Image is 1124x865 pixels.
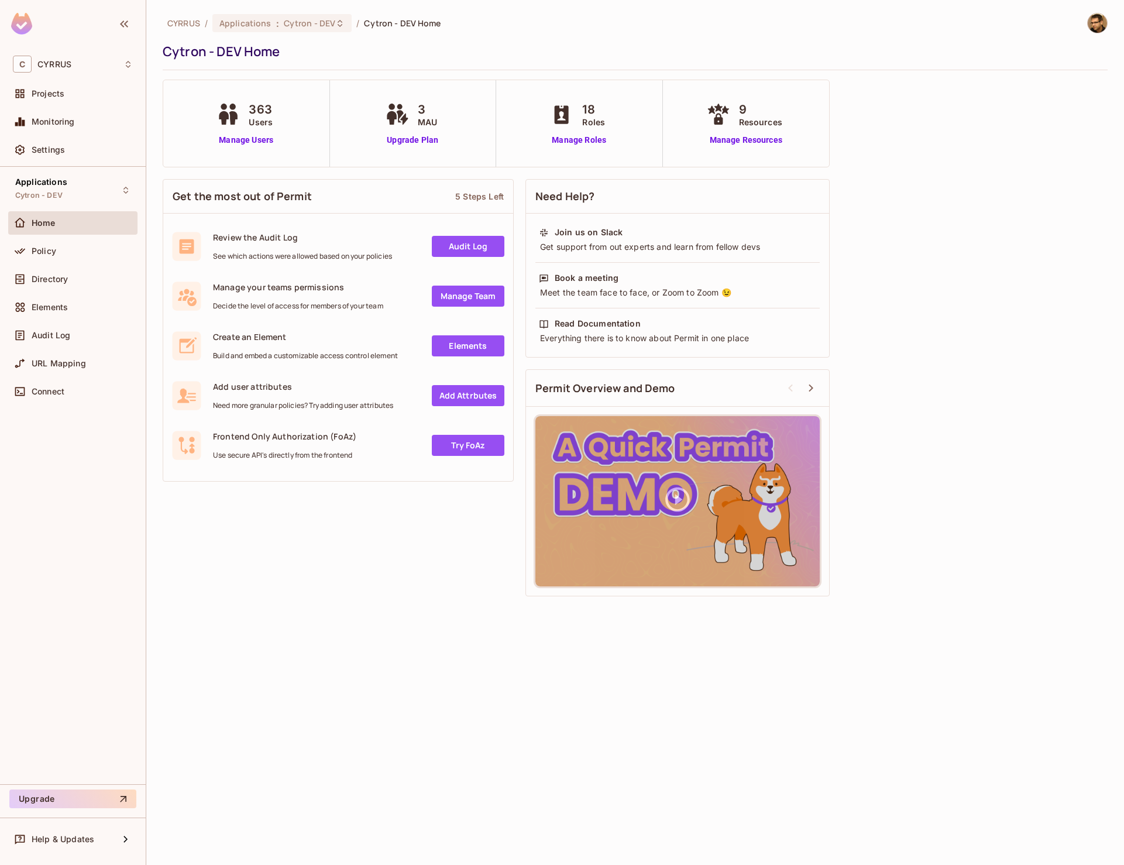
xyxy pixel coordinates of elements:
[15,191,63,200] span: Cytron - DEV
[284,18,336,29] span: Cytron - DEV
[173,189,312,204] span: Get the most out of Permit
[432,335,504,356] a: Elements
[13,56,32,73] span: C
[535,189,595,204] span: Need Help?
[555,272,618,284] div: Book a meeting
[432,435,504,456] a: Try FoAz
[32,303,68,312] span: Elements
[555,318,641,329] div: Read Documentation
[15,177,67,187] span: Applications
[276,19,280,28] span: :
[9,790,136,808] button: Upgrade
[213,252,392,261] span: See which actions were allowed based on your policies
[214,134,279,146] a: Manage Users
[455,191,504,202] div: 5 Steps Left
[547,134,611,146] a: Manage Roles
[539,241,816,253] div: Get support from out experts and learn from fellow devs
[535,381,675,396] span: Permit Overview and Demo
[213,282,383,293] span: Manage your teams permissions
[213,301,383,311] span: Decide the level of access for members of your team
[1088,13,1107,33] img: Tomáš Jelínek
[432,286,504,307] a: Manage Team
[213,451,356,460] span: Use secure API's directly from the frontend
[32,274,68,284] span: Directory
[356,18,359,29] li: /
[418,116,437,128] span: MAU
[213,431,356,442] span: Frontend Only Authorization (FoAz)
[32,117,75,126] span: Monitoring
[213,351,398,361] span: Build and embed a customizable access control element
[219,18,271,29] span: Applications
[32,387,64,396] span: Connect
[432,236,504,257] a: Audit Log
[213,232,392,243] span: Review the Audit Log
[32,145,65,155] span: Settings
[582,101,605,118] span: 18
[555,226,623,238] div: Join us on Slack
[32,246,56,256] span: Policy
[32,359,86,368] span: URL Mapping
[167,18,200,29] span: the active workspace
[205,18,208,29] li: /
[163,43,1102,60] div: Cytron - DEV Home
[37,60,71,69] span: Workspace: CYRRUS
[364,18,441,29] span: Cytron - DEV Home
[383,134,443,146] a: Upgrade Plan
[11,13,32,35] img: SReyMgAAAABJRU5ErkJggg==
[213,331,398,342] span: Create an Element
[539,287,816,298] div: Meet the team face to face, or Zoom to Zoom 😉
[32,218,56,228] span: Home
[432,385,504,406] a: Add Attrbutes
[739,116,782,128] span: Resources
[539,332,816,344] div: Everything there is to know about Permit in one place
[32,89,64,98] span: Projects
[582,116,605,128] span: Roles
[32,835,94,844] span: Help & Updates
[704,134,788,146] a: Manage Resources
[249,101,273,118] span: 363
[213,381,393,392] span: Add user attributes
[418,101,437,118] span: 3
[249,116,273,128] span: Users
[32,331,70,340] span: Audit Log
[213,401,393,410] span: Need more granular policies? Try adding user attributes
[739,101,782,118] span: 9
